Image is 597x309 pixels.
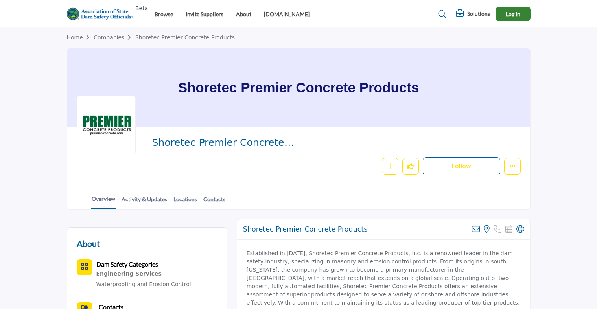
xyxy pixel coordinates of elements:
button: Like [402,158,419,175]
h1: Shoretec Premier Concrete Products [178,48,419,127]
span: Log In [506,11,520,17]
h2: Shoretec Premier Concrete Products [243,225,368,234]
button: More details [504,158,521,175]
a: About [236,11,251,17]
div: Solutions [456,9,490,19]
h2: About [77,237,100,250]
a: Home [67,34,94,40]
h6: Beta [135,5,148,12]
div: Providing a range of engineering services for dam projects, including geotechnical, structural, a... [96,269,191,279]
a: Locations [173,195,197,209]
button: Follow [423,157,500,175]
h5: Solutions [467,10,490,17]
a: Companies [94,34,135,40]
a: Shoretec Premier Concrete Products [135,34,235,40]
a: [DOMAIN_NAME] [264,11,310,17]
a: Engineering Services [96,269,191,279]
a: Activity & Updates [121,195,168,209]
button: Category Icon [77,259,92,275]
button: Log In [496,7,531,21]
a: Contacts [203,195,226,209]
img: site Logo [67,7,138,20]
a: Overview [91,195,116,209]
a: Beta [67,7,138,20]
a: Waterproofing and Erosion Control [96,281,191,287]
span: Shoretec Premier Concrete Products [152,136,329,149]
a: Dam Safety Categories [96,261,158,268]
a: Invite Suppliers [186,11,223,17]
a: Search [431,8,451,20]
b: Dam Safety Categories [96,260,158,268]
a: Browse [155,11,173,17]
